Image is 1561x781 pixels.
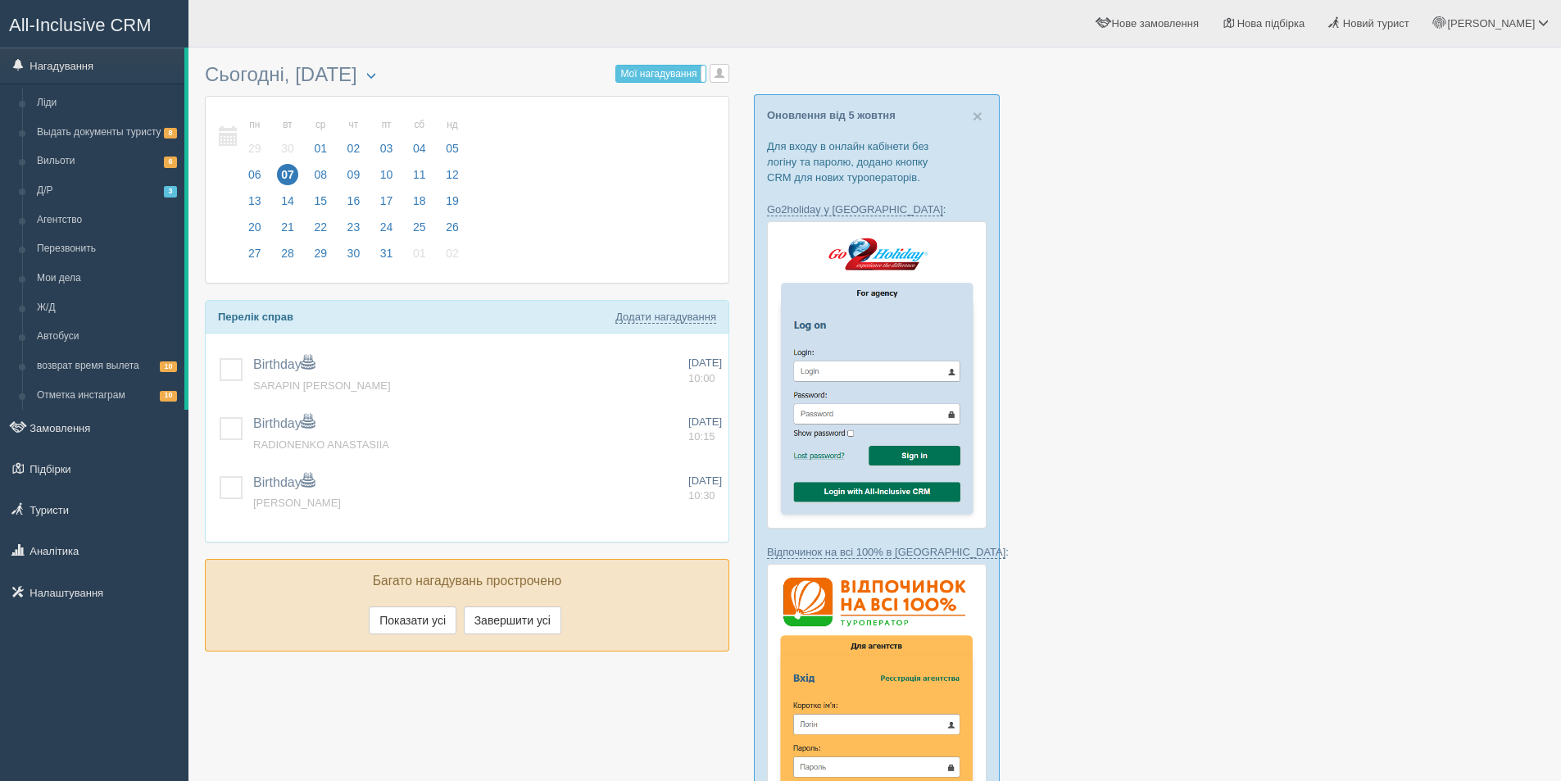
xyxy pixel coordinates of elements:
a: ср 01 [305,109,336,166]
span: 08 [310,164,331,185]
a: 17 [371,192,402,218]
span: 18 [409,190,430,211]
span: 30 [343,243,365,264]
span: 24 [376,216,397,238]
span: 03 [376,138,397,159]
span: 02 [343,138,365,159]
a: [DATE] 10:00 [688,356,722,386]
a: 20 [239,218,270,244]
span: 19 [442,190,463,211]
a: 23 [338,218,370,244]
a: 26 [437,218,464,244]
a: Birthday [253,475,315,489]
small: вт [277,118,298,132]
a: 24 [371,218,402,244]
small: нд [442,118,463,132]
a: чт 02 [338,109,370,166]
a: 18 [404,192,435,218]
span: 29 [310,243,331,264]
a: 19 [437,192,464,218]
a: Перезвонить [29,234,184,264]
span: [DATE] [688,356,722,369]
a: 08 [305,166,336,192]
span: 21 [277,216,298,238]
small: ср [310,118,331,132]
span: [DATE] [688,475,722,487]
a: сб 04 [404,109,435,166]
a: Birthday [253,416,315,430]
span: Birthday [253,357,315,371]
a: 31 [371,244,402,270]
a: [DATE] 10:30 [688,474,722,504]
a: [PERSON_NAME] [253,497,341,509]
a: возврат время вылета10 [29,352,184,381]
a: 14 [272,192,303,218]
a: Выдать документы туристу8 [29,118,184,148]
span: Нове замовлення [1112,17,1199,30]
span: 15 [310,190,331,211]
span: Мої нагадування [620,68,697,79]
a: Отметка инстаграм10 [29,381,184,411]
a: 07 [272,166,303,192]
a: Агентство [29,206,184,235]
span: 26 [442,216,463,238]
small: сб [409,118,430,132]
a: 15 [305,192,336,218]
p: Багато нагадувань прострочено [218,572,716,591]
span: Новий турист [1343,17,1409,30]
p: : [767,544,987,560]
a: Мои дела [29,264,184,293]
small: пн [244,118,265,132]
a: Відпочинок на всі 100% в [GEOGRAPHIC_DATA] [767,546,1005,559]
span: 13 [244,190,265,211]
span: 16 [343,190,365,211]
span: 06 [244,164,265,185]
span: 11 [409,164,430,185]
span: 07 [277,164,298,185]
a: 09 [338,166,370,192]
span: 28 [277,243,298,264]
a: 01 [404,244,435,270]
button: Показати усі [369,606,456,634]
a: Ж/Д [29,293,184,323]
a: 10 [371,166,402,192]
span: 17 [376,190,397,211]
span: 27 [244,243,265,264]
a: 28 [272,244,303,270]
a: 21 [272,218,303,244]
span: 31 [376,243,397,264]
img: go2holiday-login-via-crm-for-travel-agents.png [767,221,987,529]
a: Додати нагадування [615,311,716,324]
a: 30 [338,244,370,270]
span: Нова підбірка [1237,17,1305,30]
span: 10 [160,391,177,402]
span: 25 [409,216,430,238]
a: 13 [239,192,270,218]
button: Close [973,107,982,125]
a: вт 30 [272,109,303,166]
a: SARAPIN [PERSON_NAME] [253,379,391,392]
span: 14 [277,190,298,211]
p: : [767,202,987,217]
b: Перелік справ [218,311,293,323]
span: 02 [442,243,463,264]
span: 22 [310,216,331,238]
small: чт [343,118,365,132]
a: нд 05 [437,109,464,166]
a: 27 [239,244,270,270]
span: × [973,107,982,125]
a: 11 [404,166,435,192]
h3: Сьогодні, [DATE] [205,64,729,88]
span: 10:30 [688,489,715,502]
span: 12 [442,164,463,185]
a: RADIONENKO ANASTASIIA [253,438,389,451]
a: Вильоти6 [29,147,184,176]
span: 3 [164,186,177,197]
p: Для входу в онлайн кабінети без логіну та паролю, додано кнопку CRM для нових туроператорів. [767,138,987,185]
span: 05 [442,138,463,159]
a: Оновлення від 5 жовтня [767,109,896,121]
